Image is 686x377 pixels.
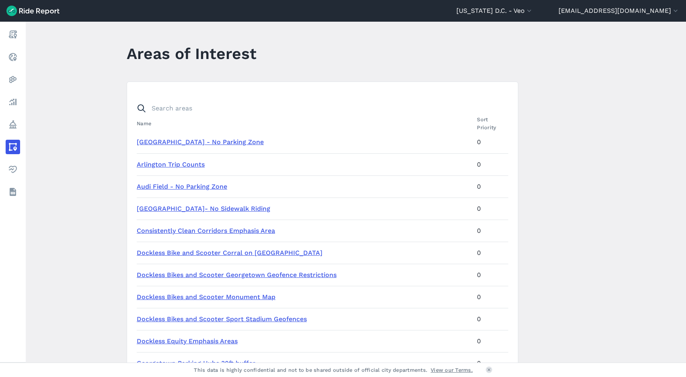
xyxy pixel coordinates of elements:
[137,271,337,279] a: Dockless Bikes and Scooter Georgetown Geofence Restrictions
[474,153,508,175] td: 0
[474,116,508,131] th: Sort Priority
[6,185,20,199] a: Datasets
[137,227,275,234] a: Consistently Clean Corridors Emphasis Area
[6,117,20,132] a: Policy
[6,72,20,87] a: Heatmaps
[137,249,322,257] a: Dockless Bike and Scooter Corral on [GEOGRAPHIC_DATA]
[6,95,20,109] a: Analyze
[137,337,238,345] a: Dockless Equity Emphasis Areas
[137,315,307,323] a: Dockless Bikes and Scooter Sport Stadium Geofences
[474,198,508,220] td: 0
[127,43,257,65] h1: Areas of Interest
[137,205,270,212] a: [GEOGRAPHIC_DATA]- No Sidewalk Riding
[6,140,20,154] a: Areas
[559,6,680,16] button: [EMAIL_ADDRESS][DOMAIN_NAME]
[6,50,20,64] a: Realtime
[137,138,264,146] a: [GEOGRAPHIC_DATA] - No Parking Zone
[137,359,255,367] a: Georgetown Parking Hubs 30ft buffer
[456,6,533,16] button: [US_STATE] D.C. - Veo
[474,330,508,352] td: 0
[137,116,474,131] th: Name
[474,308,508,330] td: 0
[137,183,227,190] a: Audi Field - No Parking Zone
[474,286,508,308] td: 0
[137,161,205,168] a: Arlington Trip Counts
[6,6,60,16] img: Ride Report
[474,352,508,374] td: 0
[132,101,503,116] input: Search areas
[474,131,508,153] td: 0
[474,242,508,264] td: 0
[6,162,20,177] a: Health
[137,293,275,301] a: Dockless Bikes and Scooter Monument Map
[474,220,508,242] td: 0
[6,27,20,42] a: Report
[474,175,508,198] td: 0
[474,264,508,286] td: 0
[431,366,473,374] a: View our Terms.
